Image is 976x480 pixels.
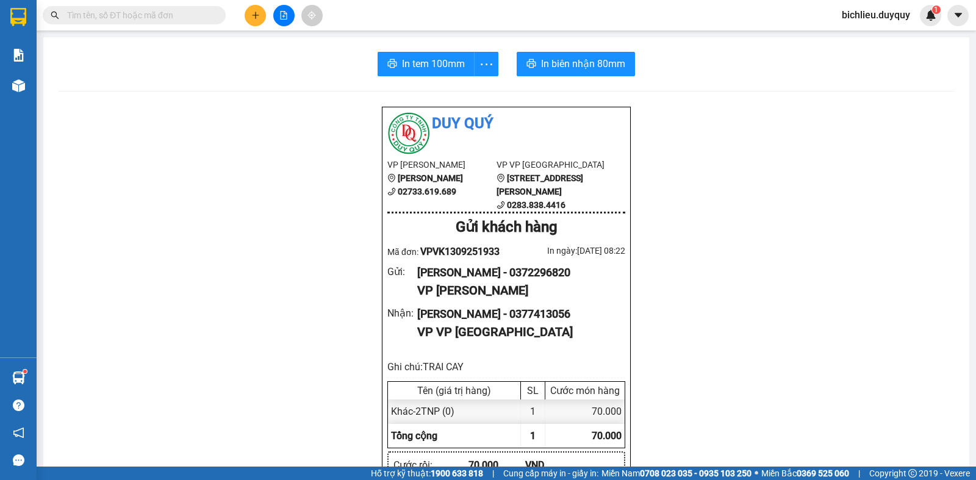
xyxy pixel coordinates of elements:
img: solution-icon [12,49,25,62]
button: caret-down [947,5,969,26]
button: file-add [273,5,295,26]
button: printerIn biên nhận 80mm [517,52,635,76]
span: environment [497,174,505,182]
span: file-add [279,11,288,20]
img: warehouse-icon [12,371,25,384]
span: question-circle [13,399,24,411]
span: message [13,454,24,466]
span: Miền Bắc [761,467,849,480]
span: | [858,467,860,480]
div: 70.000 [468,457,525,473]
img: logo.jpg [387,112,430,155]
span: Cung cấp máy in - giấy in: [503,467,598,480]
span: bichlieu.duyquy [832,7,920,23]
div: VP VP [GEOGRAPHIC_DATA] [417,323,615,342]
strong: 1900 633 818 [431,468,483,478]
span: notification [13,427,24,439]
span: In tem 100mm [402,56,465,71]
span: 70.000 [592,430,622,442]
li: VP [PERSON_NAME] [387,158,497,171]
button: more [474,52,498,76]
li: VP VP [GEOGRAPHIC_DATA] [497,158,606,171]
div: In ngày: [DATE] 08:22 [506,244,625,257]
span: ⚪️ [755,471,758,476]
span: Tổng cộng [391,430,437,442]
span: search [51,11,59,20]
span: caret-down [953,10,964,21]
b: 0283.838.4416 [507,200,565,210]
span: printer [387,59,397,70]
img: logo-vxr [10,8,26,26]
div: Ghi chú: TRAI CAY [387,359,625,374]
b: [STREET_ADDRESS][PERSON_NAME] [497,173,583,196]
div: Tên (giá trị hàng) [391,385,517,396]
div: [PERSON_NAME] - 0372296820 [417,264,615,281]
span: 1 [934,5,938,14]
span: | [492,467,494,480]
div: VND [525,457,582,473]
span: environment [387,174,396,182]
b: 02733.619.689 [398,187,456,196]
div: Cước rồi : [393,457,468,473]
span: 1 [530,430,536,442]
span: printer [526,59,536,70]
div: Gửi : [387,264,417,279]
div: 70.000 [545,399,625,423]
button: aim [301,5,323,26]
span: aim [307,11,316,20]
span: plus [251,11,260,20]
div: 1 [521,399,545,423]
input: Tìm tên, số ĐT hoặc mã đơn [67,9,211,22]
button: plus [245,5,266,26]
div: Cước món hàng [548,385,622,396]
span: VPVK1309251933 [420,246,500,257]
span: Miền Nam [601,467,752,480]
strong: 0369 525 060 [797,468,849,478]
span: phone [497,201,505,209]
span: copyright [908,469,917,478]
img: icon-new-feature [925,10,936,21]
img: warehouse-icon [12,79,25,92]
b: [PERSON_NAME] [398,173,463,183]
li: Duy Quý [387,112,625,135]
div: Mã đơn: [387,244,506,259]
sup: 1 [23,370,27,373]
button: printerIn tem 100mm [378,52,475,76]
span: In biên nhận 80mm [541,56,625,71]
span: phone [387,187,396,196]
div: [PERSON_NAME] - 0377413056 [417,306,615,323]
div: Gửi khách hàng [387,216,625,239]
div: VP [PERSON_NAME] [417,281,615,300]
div: SL [524,385,542,396]
span: Khác - 2TNP (0) [391,406,454,417]
span: more [475,57,498,72]
sup: 1 [932,5,941,14]
span: Hỗ trợ kỹ thuật: [371,467,483,480]
div: Nhận : [387,306,417,321]
strong: 0708 023 035 - 0935 103 250 [640,468,752,478]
